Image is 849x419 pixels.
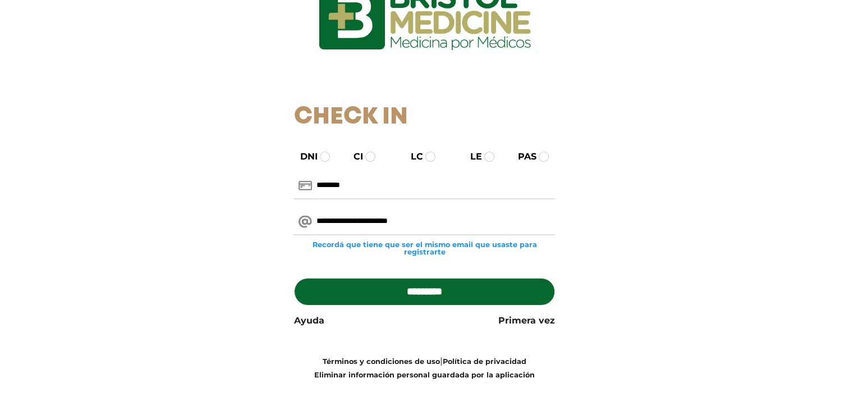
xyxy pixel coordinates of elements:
a: Eliminar información personal guardada por la aplicación [314,371,535,379]
a: Términos y condiciones de uso [323,357,440,366]
h1: Check In [294,103,555,131]
label: PAS [508,150,536,163]
label: LC [401,150,423,163]
a: Política de privacidad [443,357,526,366]
a: Ayuda [294,314,324,327]
a: Primera vez [498,314,555,327]
label: CI [343,150,363,163]
div: | [286,354,563,381]
label: LE [460,150,482,163]
small: Recordá que tiene que ser el mismo email que usaste para registrarte [294,241,555,256]
label: DNI [290,150,318,163]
